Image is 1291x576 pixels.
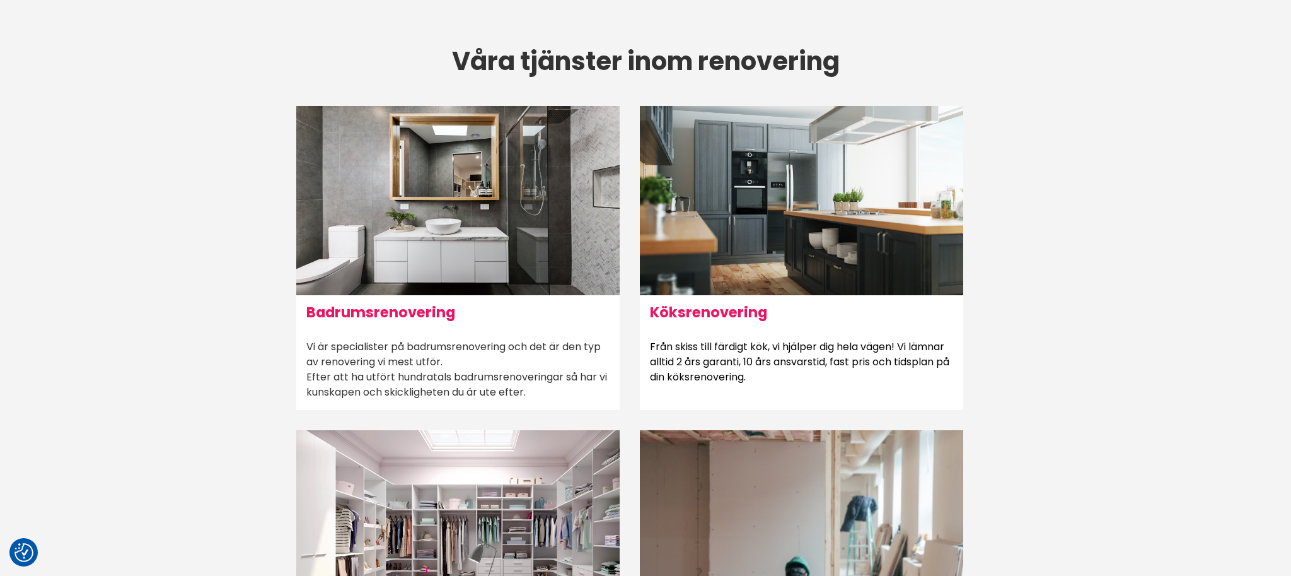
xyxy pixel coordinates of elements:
[296,329,620,410] p: Vi är specialister på badrumsrenovering och det är den typ av renovering vi mest utför. Efter att...
[640,295,963,329] h6: Köksrenovering
[640,329,963,395] p: Från skiss till färdigt kök, vi hjälper dig hela vägen! Vi lämnar alltid 2 års garanti, 10 års an...
[296,295,620,329] h6: Badrumsrenovering
[14,543,33,562] button: Samtyckesinställningar
[296,106,620,410] a: Badrumsrenovering Vi är specialister på badrumsrenovering och det är den typ av renovering vi mes...
[14,543,33,562] img: Revisit consent button
[640,106,963,395] a: Köksrenovering Från skiss till färdigt kök, vi hjälper dig hela vägen! Vi lämnar alltid 2 års gar...
[286,47,1005,76] h2: Våra tjänster inom renovering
